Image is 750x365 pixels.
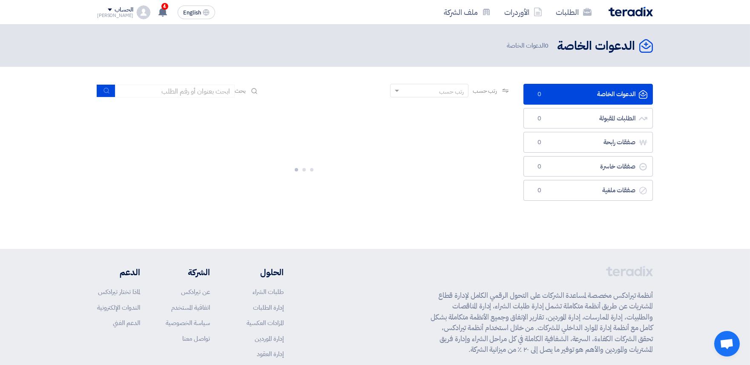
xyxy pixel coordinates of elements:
[431,290,653,355] p: أنظمة تيرادكس مخصصة لمساعدة الشركات على التحول الرقمي الكامل لإدارة قطاع المشتريات عن طريق أنظمة ...
[137,6,150,19] img: profile_test.png
[181,287,210,297] a: عن تيرادكس
[253,287,284,297] a: طلبات الشراء
[166,318,210,328] a: سياسة الخصوصية
[115,6,133,14] div: الحساب
[714,331,740,356] a: Open chat
[473,86,497,95] span: رتب حسب
[523,108,653,129] a: الطلبات المقبولة0
[545,41,549,50] span: 0
[236,266,284,279] li: الحلول
[609,7,653,17] img: Teradix logo
[534,90,544,99] span: 0
[171,303,210,312] a: اتفاقية المستخدم
[247,318,284,328] a: المزادات العكسية
[534,138,544,147] span: 0
[235,86,246,95] span: بحث
[437,2,497,22] a: ملف الشركة
[257,349,284,359] a: إدارة العقود
[161,3,168,10] span: 4
[523,132,653,153] a: صفقات رابحة0
[97,266,140,279] li: الدعم
[534,186,544,195] span: 0
[534,163,544,171] span: 0
[97,303,140,312] a: الندوات الإلكترونية
[253,303,284,312] a: إدارة الطلبات
[97,13,133,18] div: [PERSON_NAME]
[523,156,653,177] a: صفقات خاسرة0
[497,2,549,22] a: الأوردرات
[182,334,210,343] a: تواصل معنا
[549,2,598,22] a: الطلبات
[523,84,653,105] a: الدعوات الخاصة0
[166,266,210,279] li: الشركة
[115,85,235,97] input: ابحث بعنوان أو رقم الطلب
[534,114,544,123] span: 0
[178,6,215,19] button: English
[507,41,550,51] span: الدعوات الخاصة
[523,180,653,201] a: صفقات ملغية0
[255,334,284,343] a: إدارة الموردين
[557,38,635,54] h2: الدعوات الخاصة
[439,87,464,96] div: رتب حسب
[183,10,201,16] span: English
[113,318,140,328] a: الدعم الفني
[98,287,140,297] a: لماذا تختار تيرادكس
